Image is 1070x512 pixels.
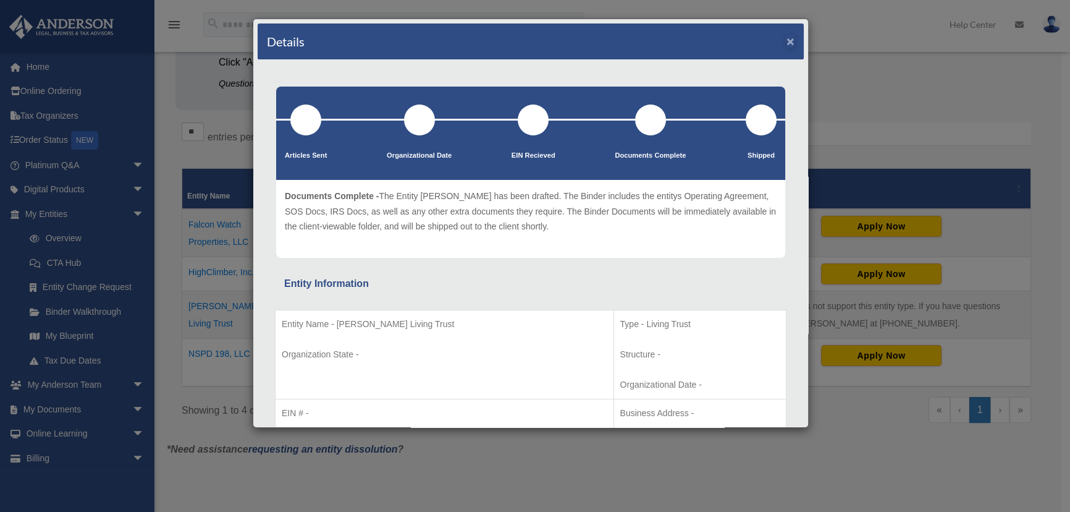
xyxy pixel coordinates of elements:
p: EIN Recieved [512,150,555,162]
p: Shipped [746,150,777,162]
h4: Details [267,33,305,50]
div: Entity Information [284,275,777,292]
p: Structure - [620,347,780,362]
p: Type - Living Trust [620,317,780,332]
p: Organizational Date [387,150,452,162]
button: × [786,35,794,48]
p: Entity Name - [PERSON_NAME] Living Trust [282,317,607,332]
p: Organizational Date - [620,377,780,393]
p: EIN # - [282,406,607,421]
p: Documents Complete [615,150,686,162]
p: Articles Sent [285,150,327,162]
span: Documents Complete - [285,191,379,201]
p: The Entity [PERSON_NAME] has been drafted. The Binder includes the entitys Operating Agreement, S... [285,189,777,234]
p: Business Address - [620,406,780,421]
p: Organization State - [282,347,607,362]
